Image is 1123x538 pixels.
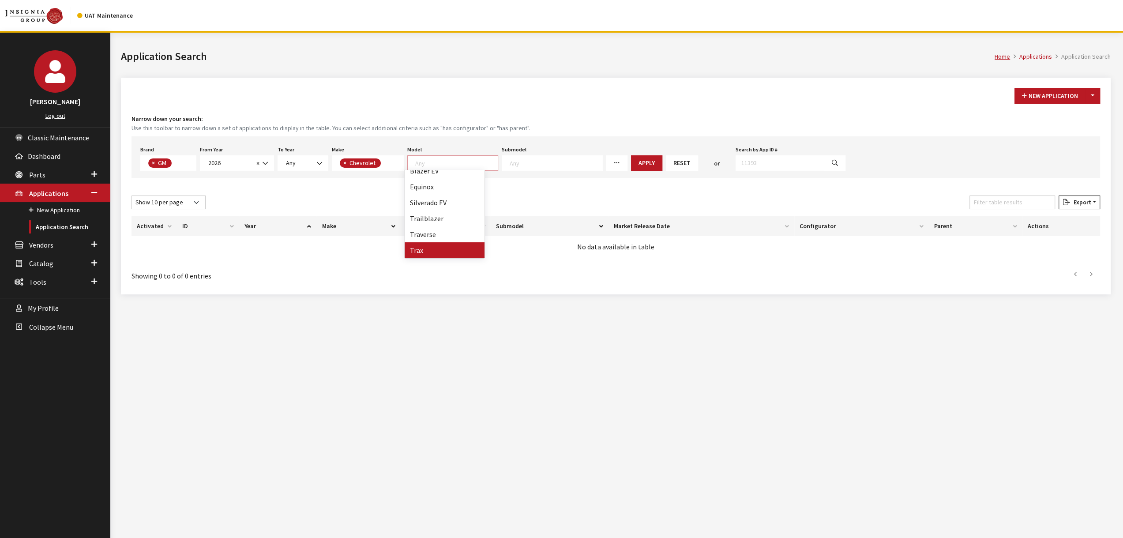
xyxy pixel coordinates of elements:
h4: Narrow down your search: [131,114,1100,124]
textarea: Search [383,160,388,168]
textarea: Search [510,159,602,167]
button: Remove all items [254,158,259,169]
span: Classic Maintenance [28,133,89,142]
li: Application Search [1052,52,1111,61]
span: or [714,159,720,168]
textarea: Search [415,159,498,167]
label: To Year [278,146,294,154]
li: Trax [405,242,485,258]
div: Showing 0 to 0 of 0 entries [131,264,529,281]
button: Apply [631,155,662,171]
span: Any [283,158,323,168]
label: Search by App ID # [736,146,777,154]
th: Submodel: activate to sort column ascending [490,216,608,236]
th: Activated: activate to sort column ascending [131,216,177,236]
img: John Swartwout [34,50,76,93]
label: Brand [140,146,154,154]
h3: [PERSON_NAME] [9,96,101,107]
li: Silverado EV [405,195,485,211]
span: Parts [29,170,45,179]
span: 2026 [200,155,274,171]
th: Market Release Date: activate to sort column ascending [608,216,794,236]
th: Parent: activate to sort column ascending [929,216,1022,236]
span: Catalog [29,259,53,268]
button: Remove item [340,158,349,168]
a: Insignia Group logo [5,7,77,24]
span: × [152,159,155,167]
span: × [343,159,346,167]
span: 2026 [206,158,254,168]
span: Any [286,159,296,167]
span: Export [1070,198,1091,206]
th: Actions [1022,216,1100,236]
textarea: Search [174,160,179,168]
span: Chevrolet [349,159,378,167]
li: Blazer EV [405,163,485,179]
h1: Application Search [121,49,995,64]
input: 11393 [736,155,825,171]
span: GM [157,159,169,167]
span: Any [278,155,328,171]
span: Applications [29,189,68,198]
button: New Application [1014,88,1085,104]
li: Trailblazer [405,211,485,226]
div: UAT Maintenance [77,11,133,20]
a: Log out [45,112,65,120]
th: Make: activate to sort column ascending [316,216,400,236]
small: Use this toolbar to narrow down a set of applications to display in the table. You can select add... [131,124,1100,133]
li: Equinox [405,179,485,195]
li: Chevrolet [340,158,381,168]
span: × [256,159,259,167]
span: Dashboard [28,152,60,161]
a: Home [995,53,1010,60]
img: Catalog Maintenance [5,8,63,24]
span: Collapse Menu [29,323,73,331]
td: No data available in table [131,236,1100,257]
th: ID: activate to sort column ascending [177,216,239,236]
th: Configurator: activate to sort column ascending [794,216,929,236]
span: Tools [29,278,46,286]
button: Reset [666,155,698,171]
button: Export [1059,196,1100,209]
label: Submodel [502,146,526,154]
label: Model [407,146,422,154]
th: Model: activate to sort column ascending [401,216,491,236]
th: Year: activate to sort column ascending [239,216,316,236]
label: Make [332,146,344,154]
button: Remove item [148,158,157,168]
span: Vendors [29,241,53,249]
li: GM [148,158,172,168]
label: From Year [200,146,223,154]
span: My Profile [28,304,59,313]
li: Applications [1010,52,1052,61]
input: Filter table results [969,196,1055,209]
li: Traverse [405,226,485,242]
